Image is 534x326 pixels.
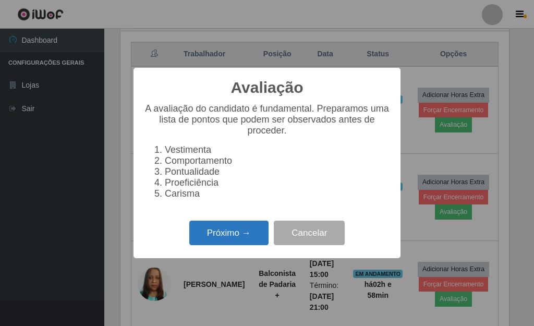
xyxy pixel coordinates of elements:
[189,221,269,245] button: Próximo →
[165,177,390,188] li: Proeficiência
[274,221,345,245] button: Cancelar
[165,155,390,166] li: Comportamento
[165,144,390,155] li: Vestimenta
[165,188,390,199] li: Carisma
[165,166,390,177] li: Pontualidade
[231,78,304,97] h2: Avaliação
[144,103,390,136] p: A avaliação do candidato é fundamental. Preparamos uma lista de pontos que podem ser observados a...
